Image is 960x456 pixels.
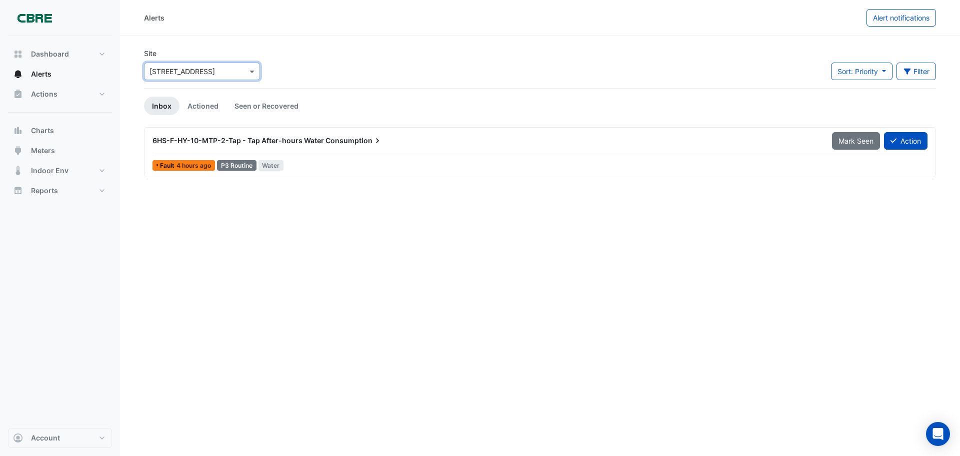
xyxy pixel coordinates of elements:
[325,136,382,146] span: Consumption
[144,97,179,115] a: Inbox
[896,63,936,80] button: Filter
[13,89,23,99] app-icon: Actions
[31,89,57,99] span: Actions
[8,64,112,84] button: Alerts
[31,166,68,176] span: Indoor Env
[160,163,176,169] span: Fault
[176,162,211,169] span: Mon 18-Aug-2025 04:45 AEST
[837,67,878,76] span: Sort: Priority
[13,49,23,59] app-icon: Dashboard
[13,146,23,156] app-icon: Meters
[832,132,880,150] button: Mark Seen
[8,84,112,104] button: Actions
[8,428,112,448] button: Account
[179,97,226,115] a: Actioned
[866,9,936,27] button: Alert notifications
[31,49,69,59] span: Dashboard
[31,146,55,156] span: Meters
[8,181,112,201] button: Reports
[31,186,58,196] span: Reports
[226,97,306,115] a: Seen or Recovered
[8,44,112,64] button: Dashboard
[8,141,112,161] button: Meters
[258,160,284,171] span: Water
[873,14,929,22] span: Alert notifications
[144,48,156,59] label: Site
[13,166,23,176] app-icon: Indoor Env
[8,161,112,181] button: Indoor Env
[926,422,950,446] div: Open Intercom Messenger
[13,69,23,79] app-icon: Alerts
[152,136,324,145] span: 6HS-F-HY-10-MTP-2-Tap - Tap After-hours Water
[144,13,164,23] div: Alerts
[31,69,51,79] span: Alerts
[217,160,256,171] div: P3 Routine
[31,126,54,136] span: Charts
[13,126,23,136] app-icon: Charts
[831,63,892,80] button: Sort: Priority
[8,121,112,141] button: Charts
[838,137,873,145] span: Mark Seen
[13,186,23,196] app-icon: Reports
[31,433,60,443] span: Account
[884,132,927,150] button: Action
[12,8,57,28] img: Company Logo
